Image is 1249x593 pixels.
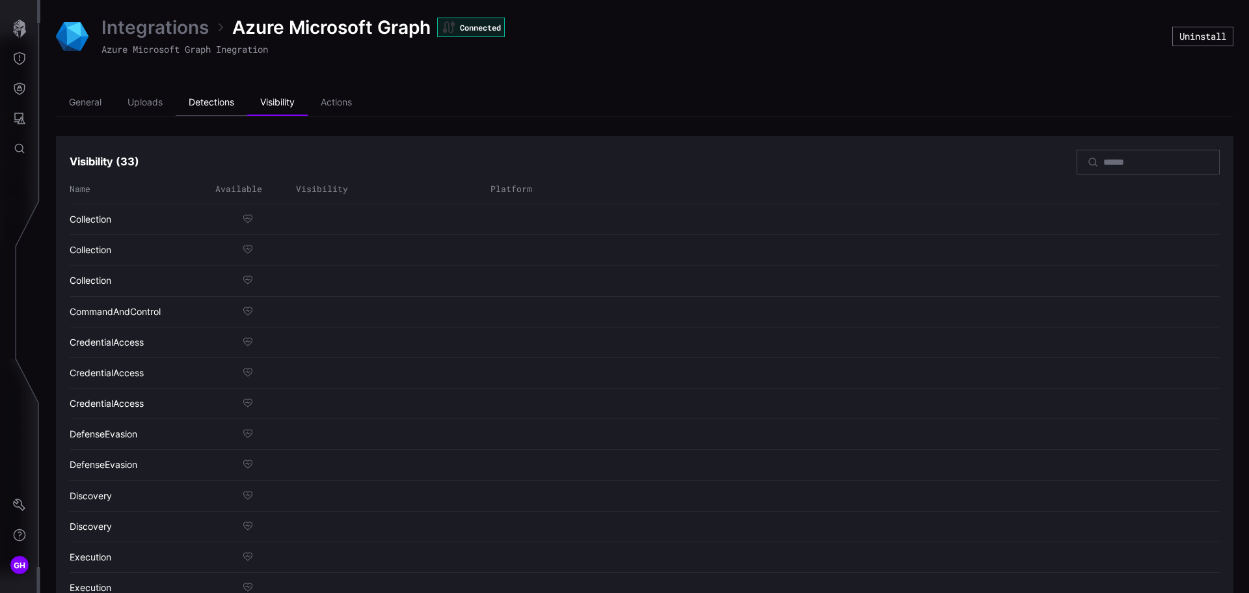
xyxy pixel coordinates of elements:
[70,367,200,379] div: CredentialAccess
[101,43,268,55] span: Azure Microsoft Graph Inegration
[70,184,200,195] div: Name
[70,459,200,471] div: DefenseEvasion
[70,155,139,169] h3: Visibility ( 33 )
[14,559,26,572] span: GH
[308,90,365,116] li: Actions
[296,184,475,195] div: Visibility
[1,550,38,580] button: GH
[70,398,200,409] div: CredentialAccess
[56,90,114,116] li: General
[101,16,209,39] a: Integrations
[490,184,1220,195] div: Platform
[437,18,505,37] div: Connected
[70,551,200,563] div: Execution
[215,184,280,195] div: Available
[70,306,200,318] div: CommandAndControl
[232,16,431,39] span: Azure Microsoft Graph
[247,90,308,116] li: Visibility
[1172,27,1233,46] button: Uninstall
[70,214,200,225] div: Collection
[70,490,200,502] div: Discovery
[70,275,200,286] div: Collection
[176,90,247,116] li: Detections
[70,521,200,532] div: Discovery
[114,90,176,116] li: Uploads
[70,428,200,440] div: DefenseEvasion
[70,337,200,348] div: CredentialAccess
[70,244,200,256] div: Collection
[56,20,88,53] img: Microsoft Graph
